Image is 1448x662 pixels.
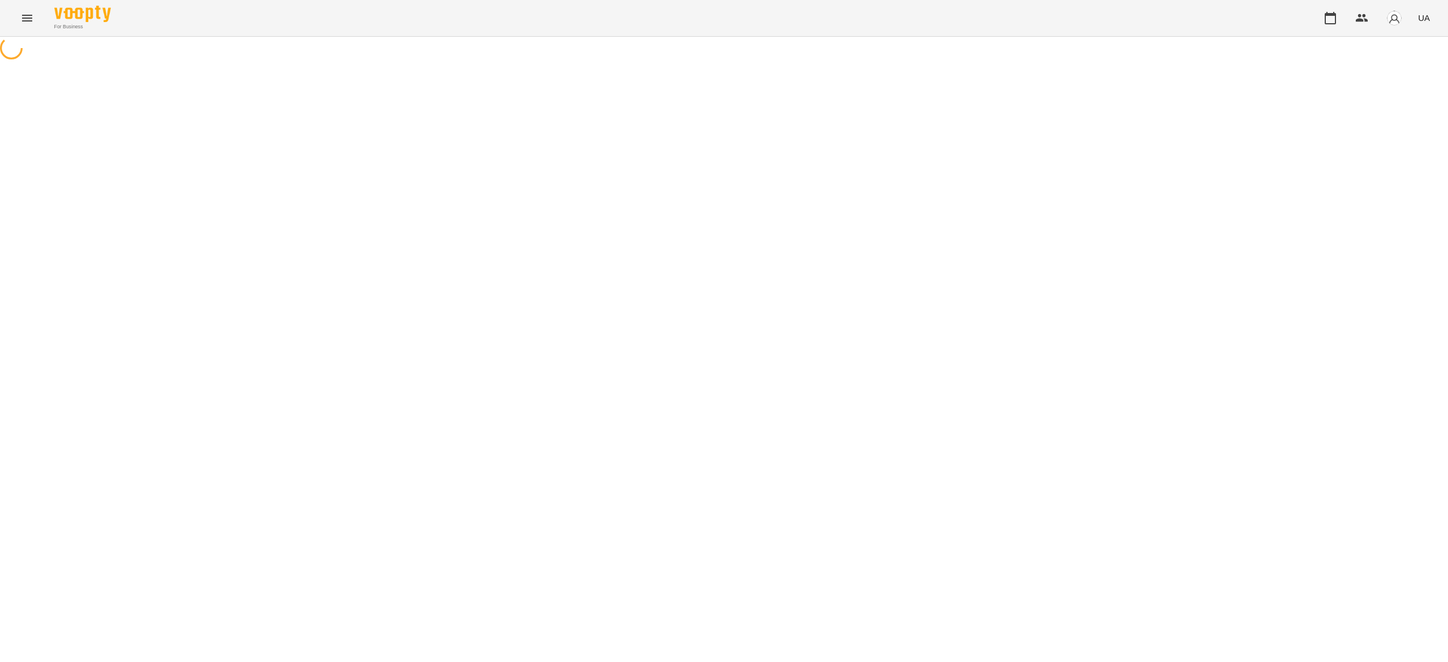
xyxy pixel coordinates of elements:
img: Voopty Logo [54,6,111,22]
span: UA [1418,12,1430,24]
button: UA [1413,7,1434,28]
img: avatar_s.png [1386,10,1402,26]
span: For Business [54,23,111,31]
button: Menu [14,5,41,32]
